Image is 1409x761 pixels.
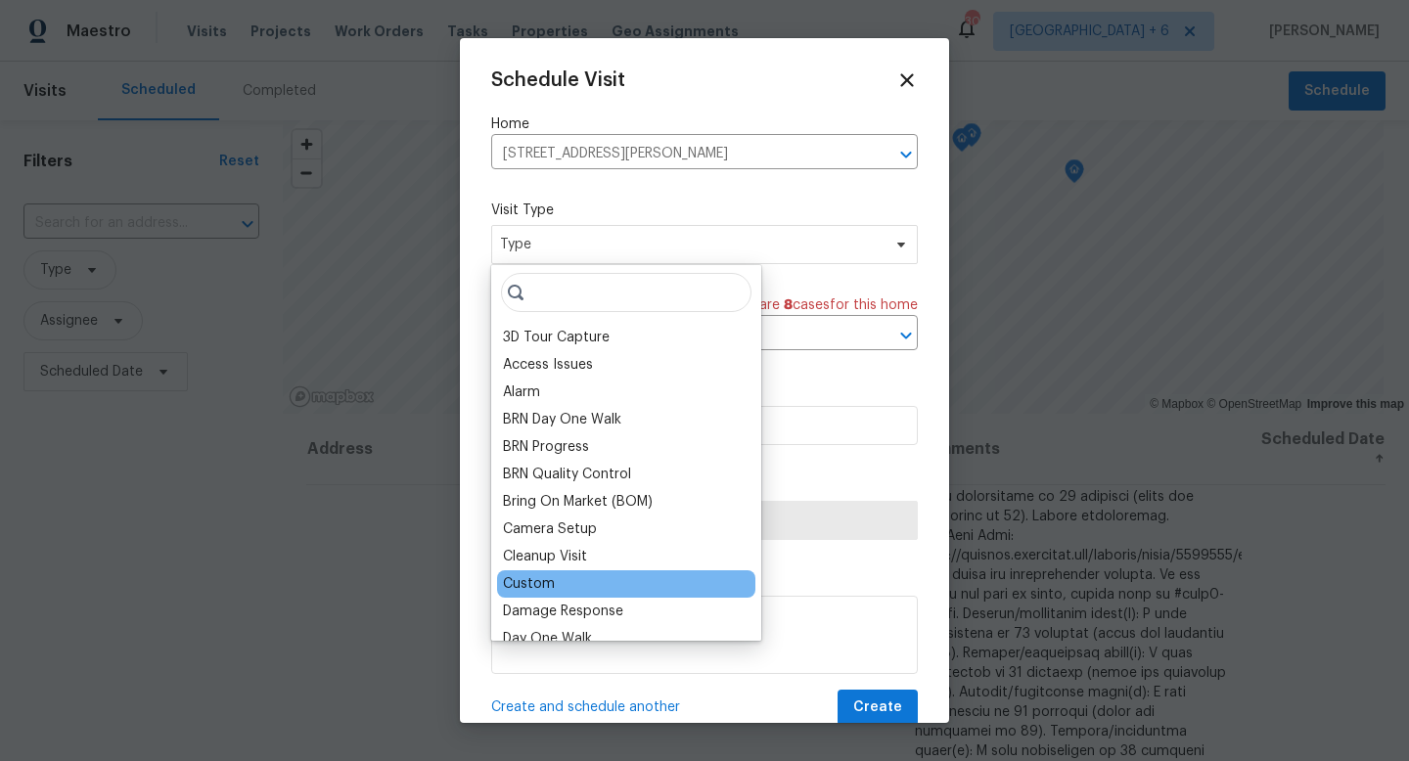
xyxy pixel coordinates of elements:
button: Open [892,141,920,168]
div: Custom [503,574,555,594]
div: 3D Tour Capture [503,328,610,347]
div: BRN Quality Control [503,465,631,484]
button: Create [838,690,918,726]
div: Camera Setup [503,519,597,539]
span: There are case s for this home [722,295,918,315]
span: Create [853,695,902,720]
div: Day One Walk [503,629,592,649]
span: 8 [784,298,793,312]
div: Bring On Market (BOM) [503,492,653,512]
div: Alarm [503,382,540,402]
span: Schedule Visit [491,70,625,90]
label: Visit Type [491,201,918,220]
button: Open [892,322,920,349]
div: Cleanup Visit [503,547,587,566]
span: Type [500,235,881,254]
div: BRN Day One Walk [503,410,621,429]
input: Enter in an address [491,139,863,169]
span: Close [896,69,918,91]
div: Access Issues [503,355,593,375]
label: Home [491,114,918,134]
span: Create and schedule another [491,697,680,717]
div: BRN Progress [503,437,589,457]
div: Damage Response [503,602,623,621]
